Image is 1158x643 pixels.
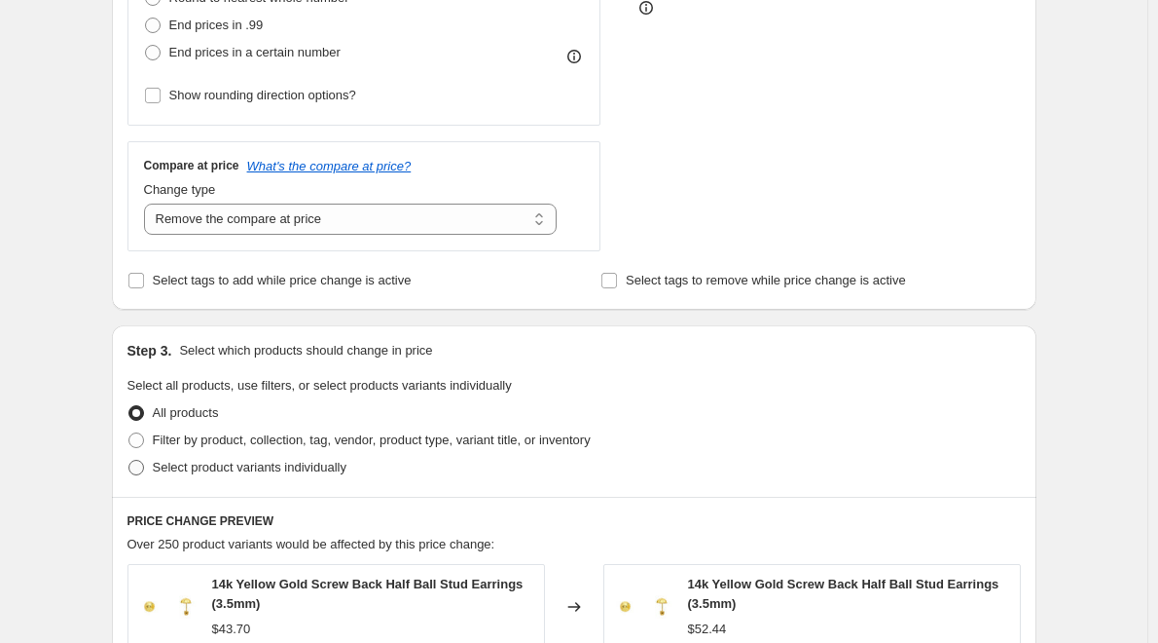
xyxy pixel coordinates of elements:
button: What's the compare at price? [247,159,412,173]
h6: PRICE CHANGE PREVIEW [127,513,1021,529]
span: Over 250 product variants would be affected by this price change: [127,537,495,551]
h3: Compare at price [144,158,239,173]
span: Select all products, use filters, or select products variants individually [127,378,512,393]
span: 14k Yellow Gold Screw Back Half Ball Stud Earrings (3.5mm) [212,577,524,611]
span: Filter by product, collection, tag, vendor, product type, variant title, or inventory [153,433,591,447]
img: LEWGST147_2_1024x1024_f6ac5ccb-0bbe-4070-b238-28cf1c09c00c_80x.jpg [138,578,197,636]
span: Select product variants individually [153,460,346,474]
span: Select tags to remove while price change is active [626,273,906,287]
span: Change type [144,182,216,197]
span: Show rounding direction options? [169,88,356,102]
div: $52.44 [688,620,727,639]
span: Select tags to add while price change is active [153,273,412,287]
span: End prices in .99 [169,18,264,32]
p: Select which products should change in price [179,341,432,360]
span: All products [153,405,219,420]
h2: Step 3. [127,341,172,360]
span: End prices in a certain number [169,45,341,59]
span: 14k Yellow Gold Screw Back Half Ball Stud Earrings (3.5mm) [688,577,999,611]
div: $43.70 [212,620,251,639]
img: LEWGST147_2_1024x1024_f6ac5ccb-0bbe-4070-b238-28cf1c09c00c_80x.jpg [614,578,672,636]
